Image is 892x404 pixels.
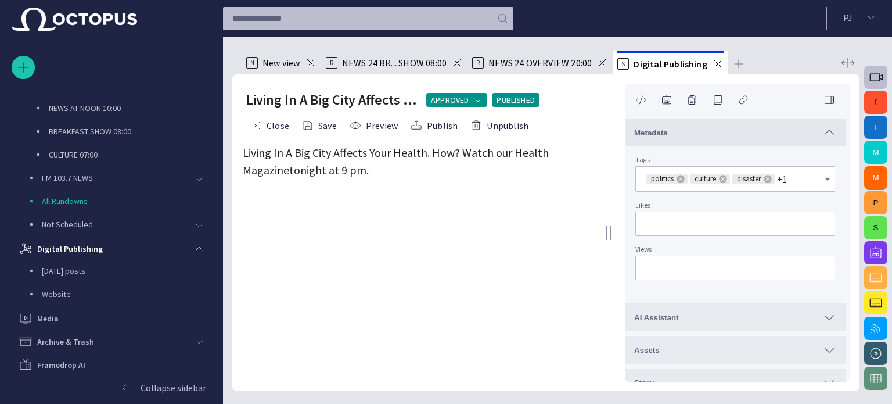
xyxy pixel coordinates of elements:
p: CULTURE 07:00 [49,149,211,160]
p: NEWS AT NOON 10:00 [49,102,211,114]
button: Metadata [625,119,846,146]
span: NEWS 24 BR... SHOW 08:00 [342,57,447,69]
button: Assets [625,336,846,364]
div: Framedrop AI [12,353,211,377]
span: +1 [777,174,787,184]
button: APPROVED [426,93,487,107]
span: culture [690,173,721,185]
p: Media [37,313,59,324]
button: f [864,91,887,114]
p: Collapse sidebar [141,381,206,395]
span: Story [634,378,654,387]
div: culture [690,174,730,184]
div: SDigital Publishing [613,51,728,74]
button: Save [298,115,341,136]
p: FM 103.7 NEWS [42,172,188,184]
span: AI Assistant [634,313,679,322]
span: APPROVED [431,94,469,106]
p: P J [843,10,853,24]
label: Likes [635,201,650,210]
p: Digital Publishing [37,243,103,255]
div: NNew view [242,51,321,74]
button: P [864,191,887,214]
span: Metadata [634,128,668,137]
button: Open [819,171,836,187]
button: Story [625,369,846,396]
p: BREAKFAST SHOW 08:00 [49,126,211,137]
div: BREAKFAST SHOW 08:00 [26,121,211,144]
div: disaster [732,174,775,184]
span: PUBLISHED [497,94,535,106]
span: politics [646,173,678,185]
div: RNEWS 24 OVERVIEW 20:00 [467,51,613,74]
p: R [326,57,337,69]
img: Octopus News Room [12,8,137,31]
div: politics [646,174,688,184]
div: NEWS AT NOON 10:00 [26,98,211,121]
span: tonight at 9 pm. [289,163,369,177]
button: S [864,216,887,239]
button: AI Assistant [625,303,846,331]
span: NEWS 24 OVERVIEW 20:00 [488,57,592,69]
div: Website [19,284,211,307]
button: M [864,141,887,164]
div: Media [12,307,211,330]
span: disaster [732,173,765,185]
span: Assets [634,346,660,355]
p: All Rundowns [42,195,211,207]
p: N [246,57,258,69]
button: Close [246,115,293,136]
button: Publish [407,115,462,136]
div: All Rundowns [19,191,211,214]
span: Living In A Big City Affects Your Health. How? Watch our H [243,145,523,160]
p: Archive & Trash [37,336,94,348]
button: PJ [834,7,885,28]
p: Website [42,288,211,300]
button: M [864,166,887,190]
span: New view [262,57,300,69]
label: Views [635,245,652,255]
p: S [617,58,629,70]
p: [DATE] posts [42,265,211,277]
button: Preview [346,115,402,136]
h2: Living In A Big City Affects Your Health. How? Watch our Hea [246,91,417,109]
p: Not Scheduled [42,219,188,230]
label: Tags [635,155,650,165]
p: R [472,57,484,69]
button: Collapse sidebar [12,376,211,399]
button: Unpublish [466,115,533,136]
span: Digital Publishing [634,58,707,70]
div: CULTURE 07:00 [26,144,211,167]
div: RNEWS 24 BR... SHOW 08:00 [321,51,468,74]
p: Framedrop AI [37,359,85,371]
div: [DATE] posts [19,260,211,284]
button: I [864,116,887,139]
